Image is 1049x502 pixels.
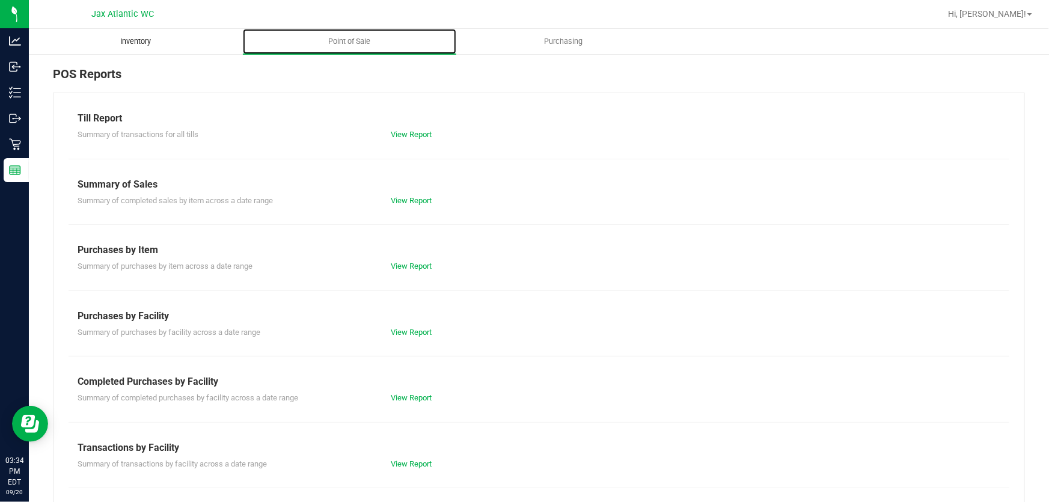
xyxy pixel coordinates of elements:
inline-svg: Inbound [9,61,21,73]
span: Summary of completed purchases by facility across a date range [78,393,298,402]
span: Summary of transactions for all tills [78,130,198,139]
span: Jax Atlantic WC [91,9,154,19]
span: Summary of completed sales by item across a date range [78,196,273,205]
a: Inventory [29,29,243,54]
a: View Report [391,328,432,337]
span: Summary of transactions by facility across a date range [78,459,267,468]
span: Hi, [PERSON_NAME]! [948,9,1026,19]
span: Summary of purchases by item across a date range [78,262,252,271]
a: View Report [391,196,432,205]
p: 03:34 PM EDT [5,455,23,488]
div: Till Report [78,111,1000,126]
inline-svg: Analytics [9,35,21,47]
p: 09/20 [5,488,23,497]
inline-svg: Retail [9,138,21,150]
iframe: Resource center [12,406,48,442]
div: POS Reports [53,65,1025,93]
div: Completed Purchases by Facility [78,375,1000,389]
span: Purchasing [528,36,599,47]
span: Inventory [104,36,167,47]
div: Purchases by Facility [78,309,1000,323]
span: Point of Sale [313,36,387,47]
inline-svg: Outbound [9,112,21,124]
a: View Report [391,393,432,402]
div: Summary of Sales [78,177,1000,192]
a: Purchasing [456,29,670,54]
a: View Report [391,459,432,468]
inline-svg: Inventory [9,87,21,99]
a: View Report [391,130,432,139]
div: Transactions by Facility [78,441,1000,455]
a: View Report [391,262,432,271]
span: Summary of purchases by facility across a date range [78,328,260,337]
div: Purchases by Item [78,243,1000,257]
inline-svg: Reports [9,164,21,176]
a: Point of Sale [243,29,457,54]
